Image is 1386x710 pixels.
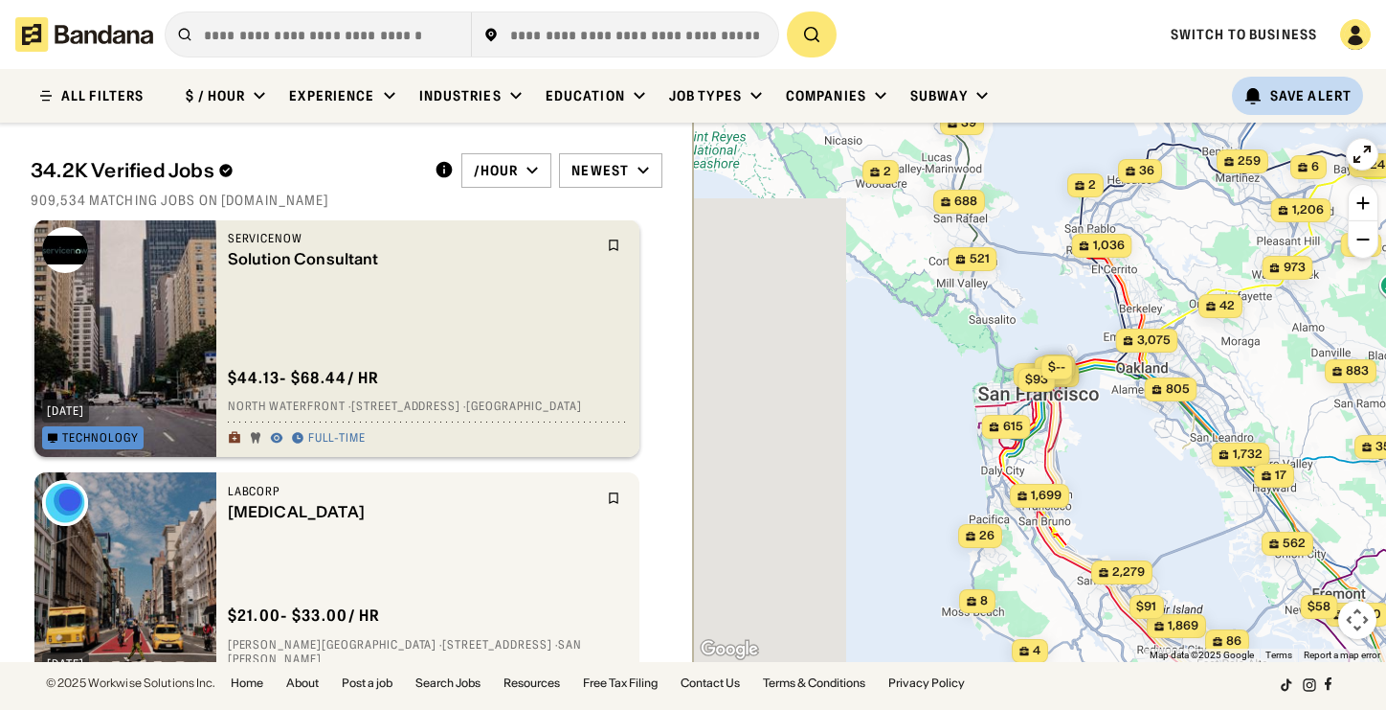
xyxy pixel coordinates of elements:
[228,400,628,415] div: North Waterfront · [STREET_ADDRESS] · [GEOGRAPHIC_DATA]
[46,677,215,689] div: © 2025 Workwise Solutions Inc.
[231,677,263,689] a: Home
[1338,601,1376,639] button: Map camera controls
[228,231,595,246] div: ServiceNow
[571,162,629,179] div: Newest
[42,480,88,526] img: Labcorp logo
[1025,372,1048,386] span: $93
[61,89,144,103] div: ALL FILTERS
[883,164,891,180] span: 2
[31,220,662,662] div: grid
[979,528,995,544] span: 26
[1219,298,1235,314] span: 42
[286,677,319,689] a: About
[31,192,662,209] div: 909,534 matching jobs on [DOMAIN_NAME]
[763,677,865,689] a: Terms & Conditions
[954,194,977,210] span: 688
[1031,488,1062,504] span: 1,699
[698,637,761,662] img: Google
[1275,468,1286,484] span: 17
[1346,363,1369,379] span: 883
[970,251,990,267] span: 521
[1137,332,1171,349] span: 3,075
[1168,618,1198,634] span: 1,869
[1150,650,1254,660] span: Map data ©2025 Google
[1233,447,1263,463] span: 1,732
[1171,26,1317,43] a: Switch to Business
[1265,650,1292,660] a: Terms (opens in new tab)
[1284,260,1306,276] span: 973
[228,637,628,667] div: [PERSON_NAME][GEOGRAPHIC_DATA] · [STREET_ADDRESS] · San [PERSON_NAME]
[786,87,866,104] div: Companies
[1270,87,1352,104] div: Save Alert
[342,677,392,689] a: Post a job
[1308,599,1330,613] span: $58
[228,503,595,521] div: [MEDICAL_DATA]
[1033,643,1040,659] span: 4
[228,368,380,388] div: $ 44.13 - $68.44 / hr
[1093,238,1125,254] span: 1,036
[503,677,560,689] a: Resources
[415,677,481,689] a: Search Jobs
[1048,359,1065,374] span: $--
[308,431,367,447] div: Full-time
[698,637,761,662] a: Open this area in Google Maps (opens a new window)
[961,115,976,131] span: 39
[583,677,658,689] a: Free Tax Filing
[289,87,374,104] div: Experience
[15,17,153,52] img: Bandana logotype
[1283,536,1306,552] span: 562
[910,87,968,104] div: Subway
[31,159,419,182] div: 34.2K Verified Jobs
[669,87,742,104] div: Job Types
[1112,564,1145,581] span: 2,279
[1292,202,1324,218] span: 1,206
[1226,633,1241,650] span: 86
[186,87,245,104] div: $ / hour
[419,87,502,104] div: Industries
[1304,650,1380,660] a: Report a map error
[474,162,519,179] div: /hour
[62,432,139,444] div: Technology
[1238,153,1261,170] span: 259
[546,87,625,104] div: Education
[228,606,381,626] div: $ 21.00 - $33.00 / hr
[42,227,88,273] img: ServiceNow logo
[228,484,595,499] div: Labcorp
[47,658,84,670] div: [DATE]
[1003,419,1023,435] span: 615
[1370,157,1385,173] span: 24
[1088,177,1096,194] span: 2
[1136,599,1156,613] span: $91
[681,677,740,689] a: Contact Us
[228,250,595,268] div: Solution Consultant
[888,677,965,689] a: Privacy Policy
[980,593,988,609] span: 8
[47,405,84,417] div: [DATE]
[1311,159,1319,175] span: 6
[1139,163,1154,179] span: 36
[1166,381,1190,398] span: 805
